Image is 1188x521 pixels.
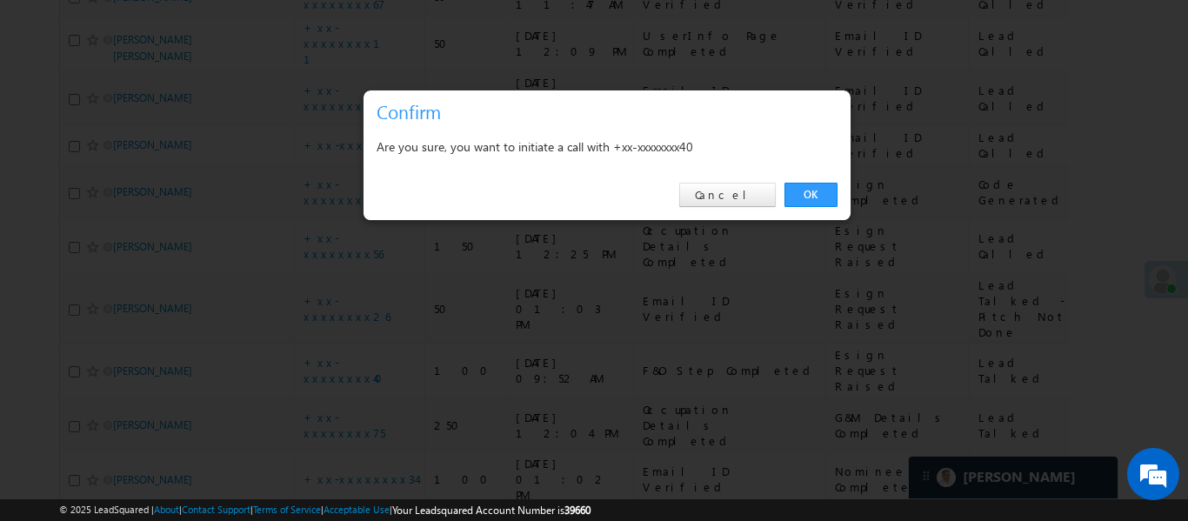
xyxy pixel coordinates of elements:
a: Acceptable Use [324,504,390,515]
div: Chat with us now [90,91,292,114]
img: d_60004797649_company_0_60004797649 [30,91,73,114]
a: About [154,504,179,515]
div: Are you sure, you want to initiate a call with +xx-xxxxxxxx40 [377,136,838,157]
div: Minimize live chat window [285,9,327,50]
em: Start Chat [237,402,316,425]
a: Contact Support [182,504,250,515]
h3: Confirm [377,97,844,127]
span: 39660 [564,504,591,517]
span: Your Leadsquared Account Number is [392,504,591,517]
a: OK [784,183,838,207]
textarea: Type your message and hit 'Enter' [23,161,317,387]
a: Cancel [679,183,776,207]
span: © 2025 LeadSquared | | | | | [59,502,591,518]
a: Terms of Service [253,504,321,515]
